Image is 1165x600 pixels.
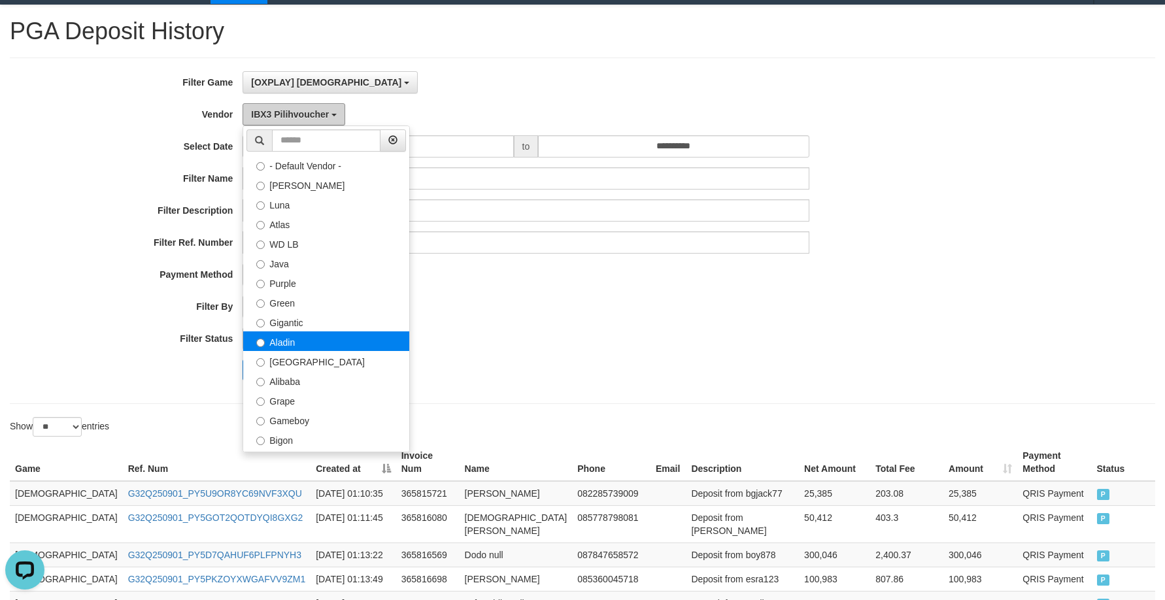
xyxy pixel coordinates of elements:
[10,542,123,567] td: [DEMOGRAPHIC_DATA]
[943,542,1017,567] td: 300,046
[799,567,870,591] td: 100,983
[514,135,539,158] span: to
[396,567,460,591] td: 365816698
[311,505,396,542] td: [DATE] 01:11:45
[799,481,870,506] td: 25,385
[256,339,265,347] input: Aladin
[572,567,650,591] td: 085360045718
[5,5,44,44] button: Open LiveChat chat widget
[243,449,409,469] label: Allstar
[243,429,409,449] label: Bigon
[572,481,650,506] td: 082285739009
[256,221,265,229] input: Atlas
[1097,550,1110,561] span: PAID
[243,71,418,93] button: [OXPLAY] [DEMOGRAPHIC_DATA]
[10,505,123,542] td: [DEMOGRAPHIC_DATA]
[460,542,573,567] td: Dodo null
[311,444,396,481] th: Created at: activate to sort column descending
[243,194,409,214] label: Luna
[1092,444,1155,481] th: Status
[10,18,1155,44] h1: PGA Deposit History
[243,233,409,253] label: WD LB
[128,488,302,499] a: G32Q250901_PY5U9OR8YC69NVF3XQU
[128,550,301,560] a: G32Q250901_PY5D7QAHUF6PLFPNYH3
[396,481,460,506] td: 365815721
[943,444,1017,481] th: Amount: activate to sort column ascending
[256,280,265,288] input: Purple
[1097,513,1110,524] span: PAID
[460,444,573,481] th: Name
[243,410,409,429] label: Gameboy
[396,444,460,481] th: Invoice Num
[33,417,82,437] select: Showentries
[243,351,409,371] label: [GEOGRAPHIC_DATA]
[256,397,265,406] input: Grape
[311,481,396,506] td: [DATE] 01:10:35
[396,505,460,542] td: 365816080
[1017,481,1091,506] td: QRIS Payment
[256,299,265,308] input: Green
[243,331,409,351] label: Aladin
[870,567,943,591] td: 807.86
[686,444,799,481] th: Description
[943,481,1017,506] td: 25,385
[1097,575,1110,586] span: PAID
[243,371,409,390] label: Alibaba
[870,481,943,506] td: 203.08
[799,505,870,542] td: 50,412
[243,103,345,125] button: IBX3 Pilihvoucher
[1017,542,1091,567] td: QRIS Payment
[256,260,265,269] input: Java
[1017,444,1091,481] th: Payment Method
[1017,567,1091,591] td: QRIS Payment
[243,273,409,292] label: Purple
[1097,489,1110,500] span: PAID
[10,567,123,591] td: [DEMOGRAPHIC_DATA]
[460,505,573,542] td: [DEMOGRAPHIC_DATA][PERSON_NAME]
[686,505,799,542] td: Deposit from [PERSON_NAME]
[256,162,265,171] input: - Default Vendor -
[311,542,396,567] td: [DATE] 01:13:22
[572,444,650,481] th: Phone
[870,444,943,481] th: Total Fee
[243,253,409,273] label: Java
[251,77,401,88] span: [OXPLAY] [DEMOGRAPHIC_DATA]
[650,444,686,481] th: Email
[396,542,460,567] td: 365816569
[460,481,573,506] td: [PERSON_NAME]
[256,241,265,249] input: WD LB
[256,358,265,367] input: [GEOGRAPHIC_DATA]
[572,542,650,567] td: 087847658572
[10,444,123,481] th: Game
[460,567,573,591] td: [PERSON_NAME]
[943,567,1017,591] td: 100,983
[251,109,329,120] span: IBX3 Pilihvoucher
[243,155,409,175] label: - Default Vendor -
[256,437,265,445] input: Bigon
[686,567,799,591] td: Deposit from esra123
[123,444,311,481] th: Ref. Num
[870,542,943,567] td: 2,400.37
[572,505,650,542] td: 085778798081
[10,481,123,506] td: [DEMOGRAPHIC_DATA]
[243,292,409,312] label: Green
[256,201,265,210] input: Luna
[311,567,396,591] td: [DATE] 01:13:49
[1017,505,1091,542] td: QRIS Payment
[870,505,943,542] td: 403.3
[10,417,109,437] label: Show entries
[256,319,265,327] input: Gigantic
[256,378,265,386] input: Alibaba
[256,182,265,190] input: [PERSON_NAME]
[799,542,870,567] td: 300,046
[243,175,409,194] label: [PERSON_NAME]
[686,542,799,567] td: Deposit from boy878
[243,312,409,331] label: Gigantic
[128,574,306,584] a: G32Q250901_PY5PKZOYXWGAFVV9ZM1
[243,214,409,233] label: Atlas
[799,444,870,481] th: Net Amount
[943,505,1017,542] td: 50,412
[256,417,265,425] input: Gameboy
[686,481,799,506] td: Deposit from bgjack77
[128,512,303,523] a: G32Q250901_PY5GOT2QOTDYQI8GXG2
